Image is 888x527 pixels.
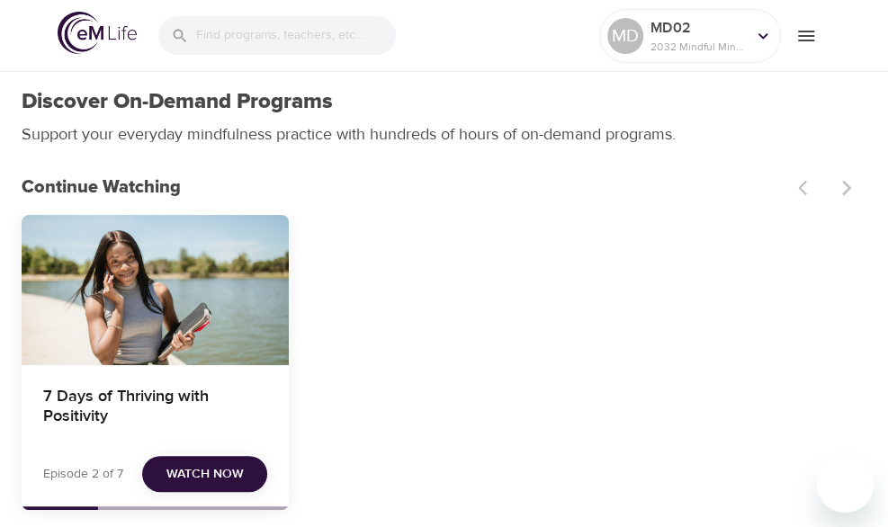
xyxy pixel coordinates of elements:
[650,17,746,39] p: MD02
[22,89,333,115] h1: Discover On-Demand Programs
[142,456,267,493] button: Watch Now
[22,122,696,147] p: Support your everyday mindfulness practice with hundreds of hours of on-demand programs.
[22,215,289,365] button: 7 Days of Thriving with Positivity
[22,177,787,198] h3: Continue Watching
[781,11,830,60] button: menu
[43,465,123,484] p: Episode 2 of 7
[607,18,643,54] div: MD
[43,387,267,430] h4: 7 Days of Thriving with Positivity
[58,12,137,54] img: logo
[196,16,396,55] input: Find programs, teachers, etc...
[166,463,244,486] span: Watch Now
[816,455,874,513] iframe: Button to launch messaging window
[650,39,746,55] p: 2032 Mindful Minutes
